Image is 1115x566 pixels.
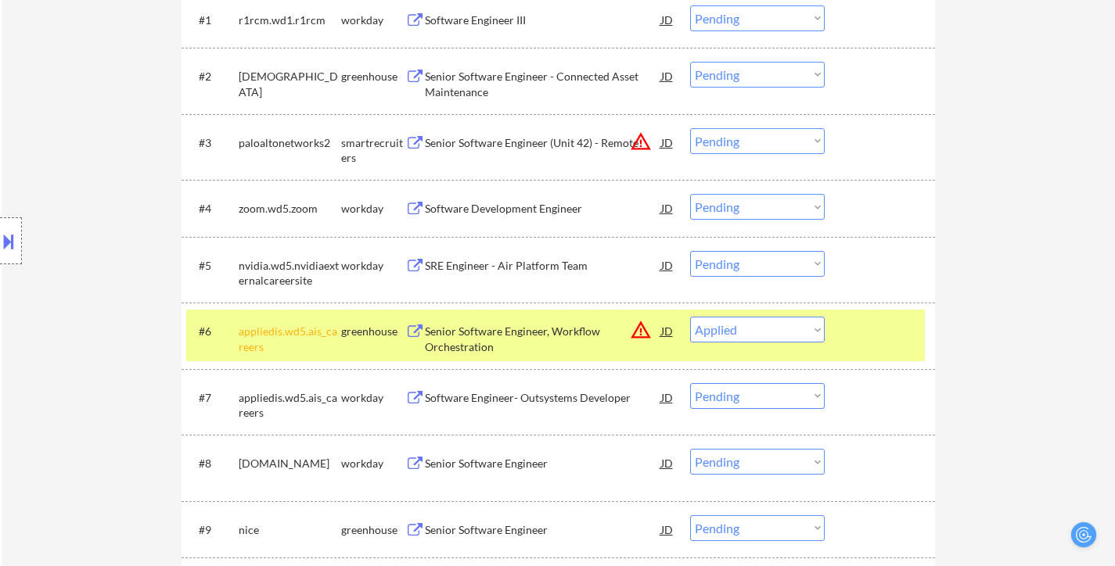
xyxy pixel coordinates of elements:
div: #7 [199,390,226,406]
div: workday [341,13,405,28]
div: JD [660,128,675,156]
div: nice [239,522,341,538]
div: workday [341,390,405,406]
div: #2 [199,69,226,84]
div: appliedis.wd5.ais_careers [239,390,341,421]
div: workday [341,201,405,217]
div: workday [341,258,405,274]
div: paloaltonetworks2 [239,135,341,151]
div: Software Engineer III [425,13,661,28]
div: greenhouse [341,522,405,538]
button: warning_amber [630,131,652,152]
div: Senior Software Engineer (Unit 42) - Remote [425,135,661,151]
div: Senior Software Engineer [425,522,661,538]
div: JD [660,62,675,90]
div: #8 [199,456,226,471]
div: [DEMOGRAPHIC_DATA] [239,69,341,99]
button: warning_amber [630,319,652,341]
div: nvidia.wd5.nvidiaexternalcareersite [239,258,341,288]
div: zoom.wd5.zoom [239,201,341,217]
div: JD [660,515,675,543]
div: SRE Engineer - Air Platform Team [425,258,661,274]
div: JD [660,317,675,345]
div: Senior Software Engineer - Connected Asset Maintenance [425,69,661,99]
div: Software Engineer- Outsystems Developer [425,390,661,406]
div: JD [660,5,675,34]
div: smartrecruiters [341,135,405,166]
div: Software Development Engineer [425,201,661,217]
div: #9 [199,522,226,538]
div: JD [660,194,675,222]
div: JD [660,449,675,477]
div: greenhouse [341,69,405,84]
div: appliedis.wd5.ais_careers [239,324,341,354]
div: greenhouse [341,324,405,339]
div: Senior Software Engineer [425,456,661,471]
div: workday [341,456,405,471]
div: r1rcm.wd1.r1rcm [239,13,341,28]
div: Senior Software Engineer, Workflow Orchestration [425,324,661,354]
div: JD [660,251,675,279]
div: #1 [199,13,226,28]
div: JD [660,383,675,411]
div: [DOMAIN_NAME] [239,456,341,471]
